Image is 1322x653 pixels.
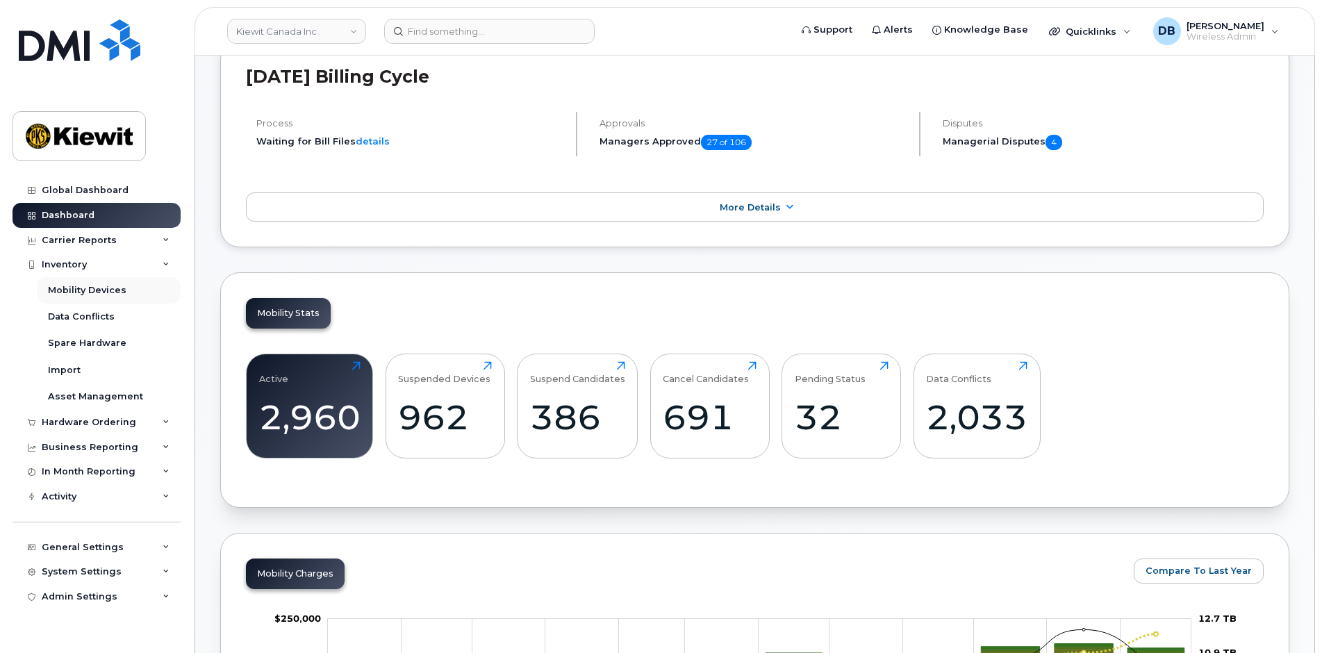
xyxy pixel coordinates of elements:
[1143,17,1289,45] div: Daniel Buffington
[795,361,889,450] a: Pending Status32
[943,135,1264,150] h5: Managerial Disputes
[1046,135,1062,150] span: 4
[384,19,595,44] input: Find something...
[663,361,757,450] a: Cancel Candidates691
[720,202,781,213] span: More Details
[1066,26,1116,37] span: Quicklinks
[274,613,321,624] tspan: $250,000
[795,361,866,384] div: Pending Status
[663,397,757,438] div: 691
[259,361,361,450] a: Active2,960
[398,361,492,450] a: Suspended Devices962
[1039,17,1141,45] div: Quicklinks
[701,135,752,150] span: 27 of 106
[1262,593,1312,643] iframe: Messenger Launcher
[813,23,852,37] span: Support
[246,66,1264,87] h2: [DATE] Billing Cycle
[1134,559,1264,584] button: Compare To Last Year
[600,135,907,150] h5: Managers Approved
[663,361,749,384] div: Cancel Candidates
[259,361,288,384] div: Active
[923,16,1038,44] a: Knowledge Base
[926,361,991,384] div: Data Conflicts
[356,135,390,147] a: details
[1187,31,1264,42] span: Wireless Admin
[530,361,625,450] a: Suspend Candidates386
[256,118,564,129] h4: Process
[943,118,1264,129] h4: Disputes
[1146,564,1252,577] span: Compare To Last Year
[862,16,923,44] a: Alerts
[884,23,913,37] span: Alerts
[259,397,361,438] div: 2,960
[1158,23,1175,40] span: DB
[600,118,907,129] h4: Approvals
[398,361,490,384] div: Suspended Devices
[274,613,321,624] g: $0
[926,397,1027,438] div: 2,033
[1198,613,1237,624] tspan: 12.7 TB
[795,397,889,438] div: 32
[792,16,862,44] a: Support
[530,361,625,384] div: Suspend Candidates
[530,397,625,438] div: 386
[1187,20,1264,31] span: [PERSON_NAME]
[398,397,492,438] div: 962
[256,135,564,148] li: Waiting for Bill Files
[926,361,1027,450] a: Data Conflicts2,033
[944,23,1028,37] span: Knowledge Base
[227,19,366,44] a: Kiewit Canada Inc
